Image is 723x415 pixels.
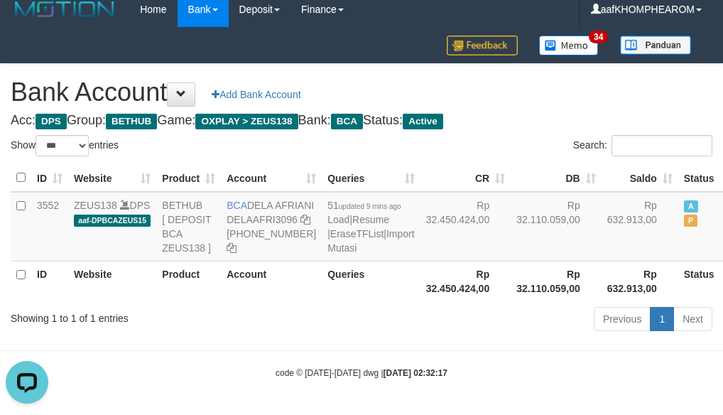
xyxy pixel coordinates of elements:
[74,200,117,211] a: ZEUS138
[589,31,608,43] span: 34
[221,164,322,192] th: Account: activate to sort column ascending
[68,261,156,301] th: Website
[195,114,298,129] span: OXPLAY > ZEUS138
[68,192,156,262] td: DPS
[403,114,443,129] span: Active
[420,261,511,301] th: Rp 32.450.424,00
[300,214,310,225] a: Copy DELAAFRI3096 to clipboard
[68,164,156,192] th: Website: activate to sort column ascending
[156,164,221,192] th: Product: activate to sort column ascending
[331,114,363,129] span: BCA
[221,192,322,262] td: DELA AFRIANI [PHONE_NUMBER]
[330,228,384,239] a: EraseTFList
[6,6,48,48] button: Open LiveChat chat widget
[650,307,674,331] a: 1
[511,192,602,262] td: Rp 32.110.059,00
[227,200,247,211] span: BCA
[156,192,221,262] td: BETHUB [ DEPOSIT BCA ZEUS138 ]
[36,135,89,156] select: Showentries
[221,261,322,301] th: Account
[684,200,698,212] span: Active
[611,135,712,156] input: Search:
[11,135,119,156] label: Show entries
[528,27,609,63] a: 34
[322,261,420,301] th: Queries
[31,192,68,262] td: 3552
[31,164,68,192] th: ID: activate to sort column ascending
[327,200,414,254] span: | | |
[322,164,420,192] th: Queries: activate to sort column ascending
[11,78,712,107] h1: Bank Account
[678,261,720,301] th: Status
[327,228,414,254] a: Import Mutasi
[227,214,298,225] a: DELAAFRI3096
[31,261,68,301] th: ID
[36,114,67,129] span: DPS
[602,192,678,262] td: Rp 632.913,00
[11,114,712,128] h4: Acc: Group: Game: Bank: Status:
[420,164,511,192] th: CR: activate to sort column ascending
[684,215,698,227] span: Paused
[384,368,447,378] strong: [DATE] 02:32:17
[594,307,651,331] a: Previous
[227,242,237,254] a: Copy 8692458639 to clipboard
[106,114,157,129] span: BETHUB
[420,192,511,262] td: Rp 32.450.424,00
[327,200,401,211] span: 51
[573,135,712,156] label: Search:
[327,214,349,225] a: Load
[339,203,401,210] span: updated 9 mins ago
[156,261,221,301] th: Product
[74,215,151,227] span: aaf-DPBCAZEUS15
[202,82,310,107] a: Add Bank Account
[602,261,678,301] th: Rp 632.913,00
[673,307,712,331] a: Next
[352,214,389,225] a: Resume
[539,36,599,55] img: Button%20Memo.svg
[511,261,602,301] th: Rp 32.110.059,00
[678,164,720,192] th: Status
[276,368,447,378] small: code © [DATE]-[DATE] dwg |
[11,306,290,325] div: Showing 1 to 1 of 1 entries
[602,164,678,192] th: Saldo: activate to sort column ascending
[447,36,518,55] img: Feedback.jpg
[620,36,691,55] img: panduan.png
[511,164,602,192] th: DB: activate to sort column ascending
